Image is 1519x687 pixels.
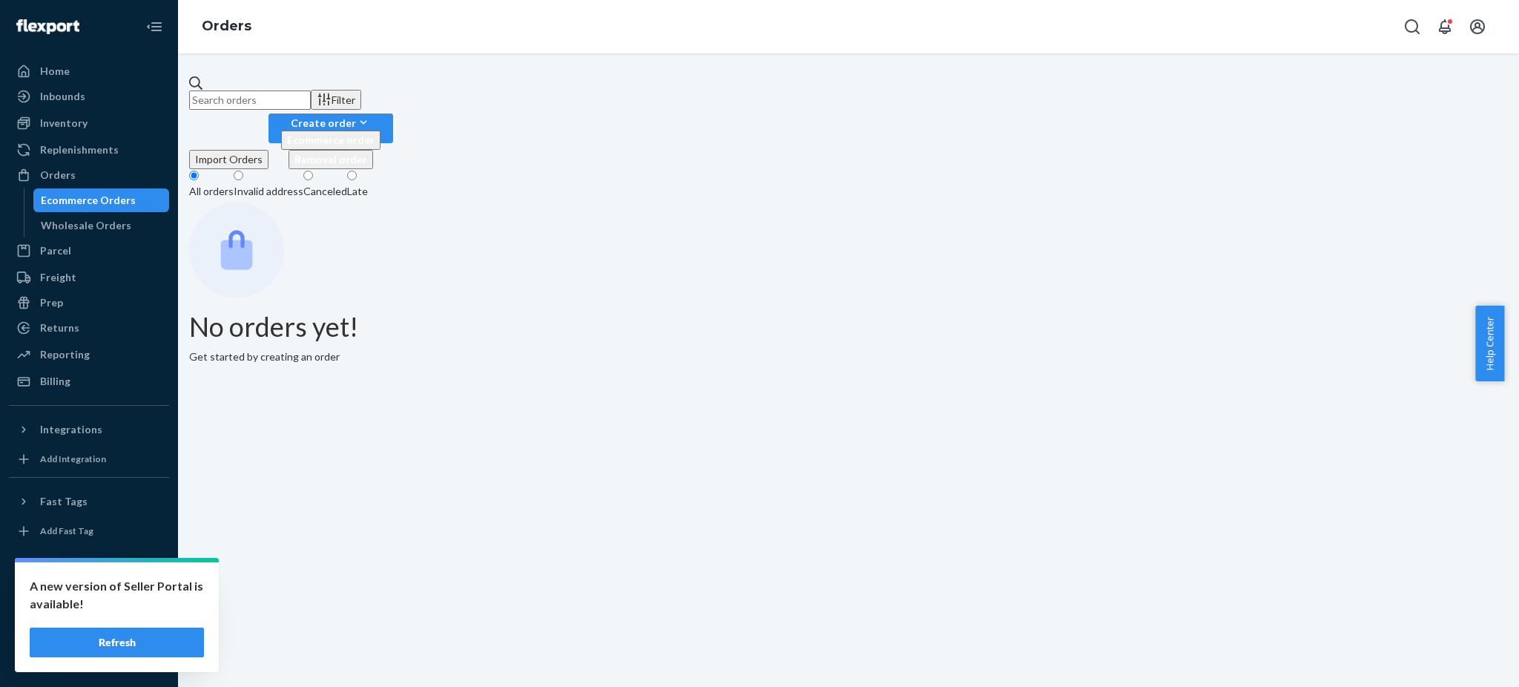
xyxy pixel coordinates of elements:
button: Ecommerce order [281,131,380,150]
div: Prep [40,295,63,310]
div: Reporting [40,347,90,362]
div: Returns [40,321,79,335]
div: Orders [40,168,76,183]
button: Filter [311,90,361,110]
div: Integrations [40,422,102,437]
div: Billing [40,374,70,389]
a: Inventory [9,111,169,135]
button: Fast Tags [9,490,169,513]
div: Add Fast Tag [40,525,93,537]
div: Late [347,184,368,199]
a: Replenishments [9,138,169,162]
button: Open notifications [1430,12,1460,42]
input: Canceled [303,171,313,180]
input: Invalid address [234,171,243,180]
div: Add Integration [40,453,106,465]
div: Freight [40,270,76,285]
a: Add Integration [9,447,169,471]
div: Replenishments [40,142,119,157]
a: Talk to Support [9,595,169,619]
a: Help Center [9,620,169,644]
a: Ecommerce Orders [33,188,170,212]
button: Close Navigation [139,12,169,42]
ol: breadcrumbs [190,5,263,48]
div: Ecommerce Orders [41,193,136,208]
div: Canceled [303,184,347,199]
div: Inventory [40,116,88,131]
div: Home [40,64,70,79]
img: Empty list [189,203,284,298]
a: Freight [9,266,169,289]
span: Ecommerce order [287,134,375,146]
a: Inbounds [9,85,169,108]
button: Help Center [1475,306,1504,381]
button: Refresh [30,628,204,657]
button: Give Feedback [9,645,169,669]
div: Parcel [40,243,71,258]
a: Reporting [9,343,169,366]
button: Open Search Box [1397,12,1427,42]
img: Flexport logo [16,19,79,34]
input: All orders [189,171,199,180]
div: Invalid address [234,184,303,199]
input: Late [347,171,357,180]
button: Create orderEcommerce orderRemoval order [268,114,393,143]
a: Settings [9,570,169,594]
div: Create order [281,115,380,131]
div: Fast Tags [40,494,88,509]
a: Billing [9,369,169,393]
button: Removal order [289,150,373,169]
div: All orders [189,184,234,199]
a: Add Fast Tag [9,519,169,543]
a: Home [9,59,169,83]
button: Integrations [9,418,169,441]
h1: No orders yet! [189,312,1508,342]
button: Import Orders [189,150,268,169]
button: Open account menu [1463,12,1492,42]
a: Parcel [9,239,169,263]
a: Orders [9,163,169,187]
a: Returns [9,316,169,340]
a: Orders [202,18,251,34]
p: A new version of Seller Portal is available! [30,577,204,613]
div: Inbounds [40,89,85,104]
p: Get started by creating an order [189,349,1508,364]
span: Removal order [294,153,367,165]
div: Filter [317,92,355,108]
input: Search orders [189,91,311,110]
a: Prep [9,291,169,315]
div: Wholesale Orders [41,218,131,233]
a: Wholesale Orders [33,214,170,237]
